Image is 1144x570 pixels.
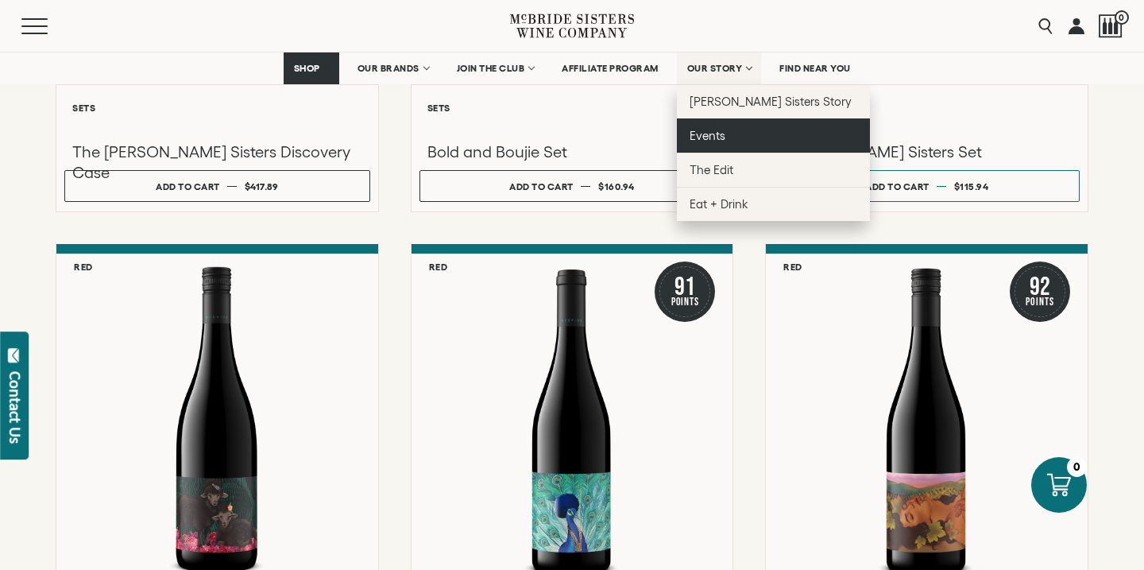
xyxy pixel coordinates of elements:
span: $115.94 [954,181,989,192]
a: [PERSON_NAME] Sisters Story [677,84,870,118]
span: $160.94 [598,181,635,192]
button: Mobile Menu Trigger [21,18,79,34]
div: Add to cart [509,175,574,198]
button: Add to cart $417.89 [64,170,370,202]
div: Add to cart [865,175,929,198]
a: The Edit [677,153,870,187]
h3: The [PERSON_NAME] Sisters Discovery Case [72,142,362,183]
h6: Red [74,262,93,272]
a: Events [677,118,870,153]
span: Eat + Drink [690,197,748,211]
span: FIND NEAR YOU [779,63,851,74]
h3: [PERSON_NAME] Sisters Set [782,142,1072,162]
button: Add to cart $160.94 [419,170,725,202]
span: [PERSON_NAME] Sisters Story [690,95,852,108]
a: OUR STORY [677,52,762,84]
a: Eat + Drink [677,187,870,221]
h6: Sets [427,103,717,113]
h3: Bold and Boujie Set [427,142,717,162]
button: Add to cart $115.94 [774,170,1080,202]
span: AFFILIATE PROGRAM [562,63,659,74]
h6: Sets [782,103,1072,113]
div: 0 [1067,457,1087,477]
a: FIND NEAR YOU [769,52,861,84]
a: JOIN THE CLUB [446,52,544,84]
div: Add to cart [156,175,220,198]
span: The Edit [690,163,733,176]
h6: Sets [72,103,362,113]
span: Events [690,129,725,142]
a: SHOP [284,52,339,84]
span: SHOP [294,63,321,74]
a: AFFILIATE PROGRAM [551,52,669,84]
div: Contact Us [7,371,23,444]
span: $417.89 [245,181,279,192]
a: OUR BRANDS [347,52,439,84]
span: JOIN THE CLUB [457,63,525,74]
span: OUR STORY [687,63,743,74]
h6: Red [429,262,448,272]
span: OUR BRANDS [357,63,419,74]
h6: Red [783,262,802,272]
span: 0 [1115,10,1129,25]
